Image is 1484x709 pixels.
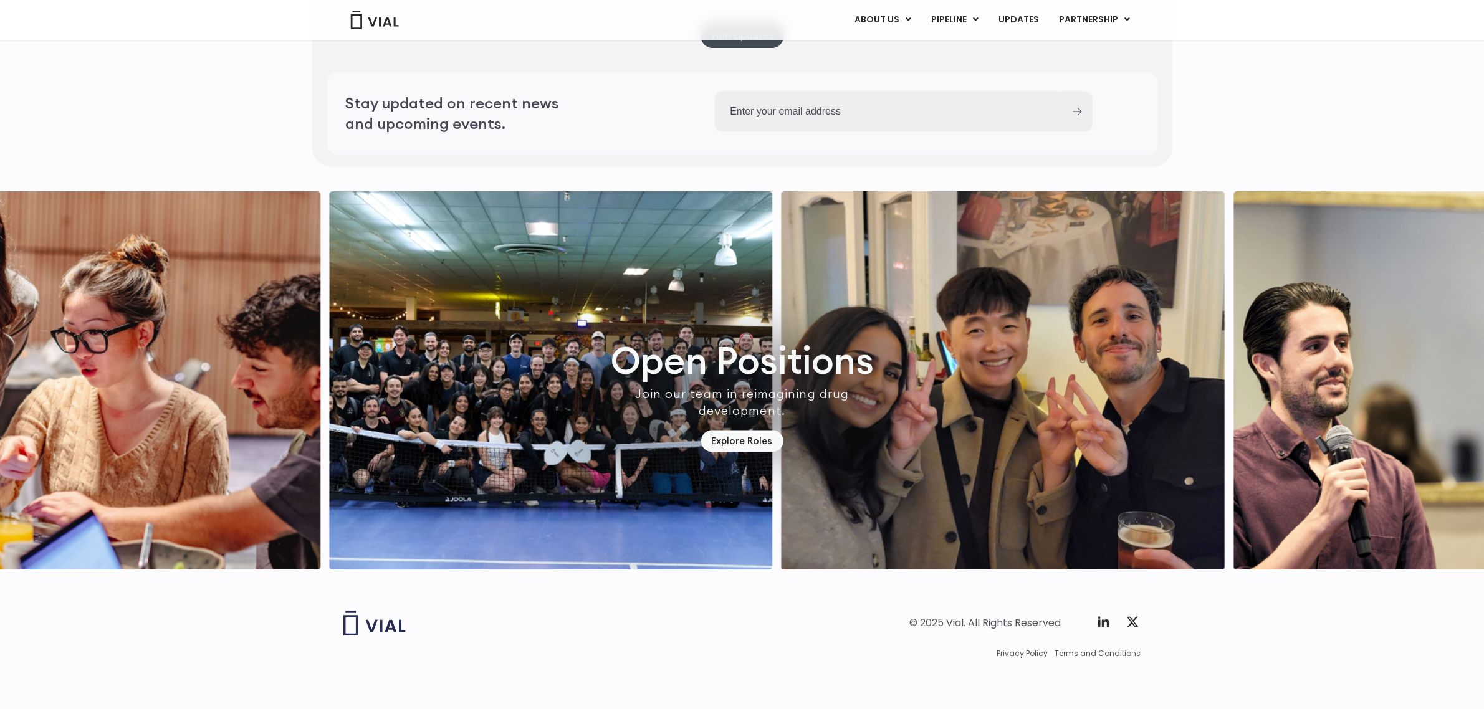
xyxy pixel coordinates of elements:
h2: Stay updated on recent news and upcoming events. [346,93,589,133]
a: Explore Roles [701,430,783,452]
div: 4 / 7 [782,191,1225,569]
a: PARTNERSHIPMenu Toggle [1050,9,1141,31]
div: © 2025 Vial. All Rights Reserved [910,616,1061,630]
a: Terms and Conditions [1055,648,1141,659]
a: Privacy Policy [997,648,1048,659]
img: Vial logo wih "Vial" spelled out [343,611,406,635]
img: http://People%20posing%20for%20group%20picture%20after%20playing%20pickleball. [329,191,773,569]
div: 3 / 7 [329,191,773,569]
a: ABOUT USMenu Toggle [845,9,921,31]
a: PIPELINEMenu Toggle [922,9,989,31]
a: UPDATES [989,9,1049,31]
input: Enter your email address [715,91,1061,131]
span: View Updates [711,31,774,40]
input: Submit [1073,107,1082,115]
img: Vial Logo [350,11,400,29]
